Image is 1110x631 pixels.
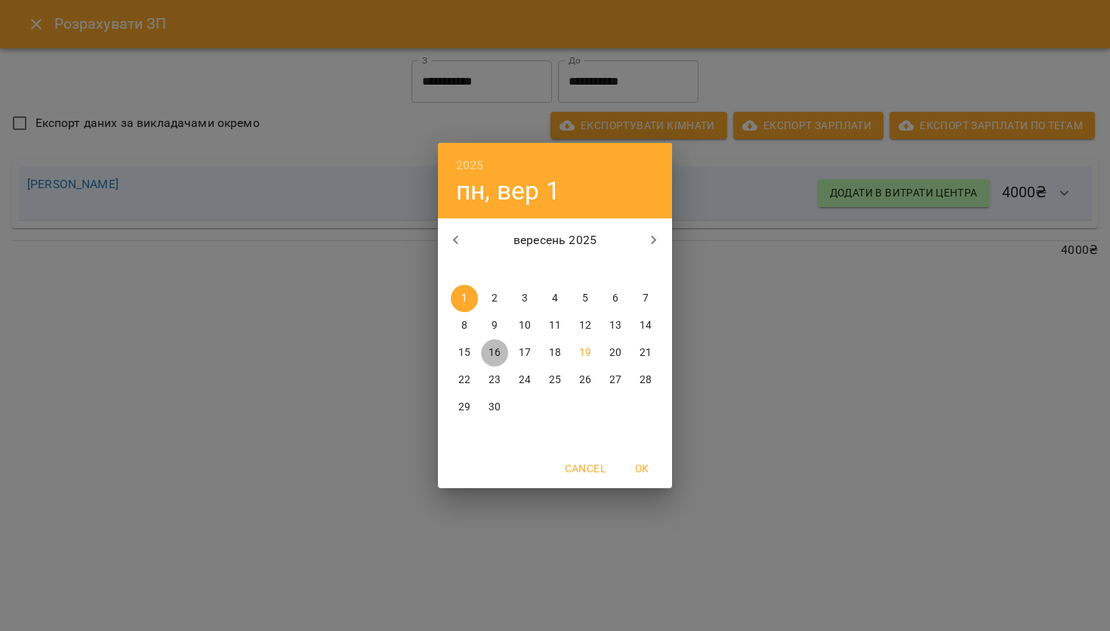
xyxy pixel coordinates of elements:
[632,339,659,367] button: 21
[492,291,498,306] p: 2
[541,367,569,394] button: 25
[643,291,649,306] p: 7
[519,345,531,360] p: 17
[541,339,569,367] button: 18
[549,318,561,333] p: 11
[632,367,659,394] button: 28
[458,373,470,388] p: 22
[511,312,538,339] button: 10
[612,291,618,306] p: 6
[572,285,599,312] button: 5
[541,285,569,312] button: 4
[451,367,478,394] button: 22
[640,373,652,388] p: 28
[461,318,467,333] p: 8
[451,394,478,421] button: 29
[632,285,659,312] button: 7
[618,455,666,482] button: OK
[609,373,621,388] p: 27
[481,285,508,312] button: 2
[579,318,591,333] p: 12
[602,312,629,339] button: 13
[458,345,470,360] p: 15
[451,285,478,312] button: 1
[552,291,558,306] p: 4
[572,367,599,394] button: 26
[640,318,652,333] p: 14
[541,312,569,339] button: 11
[559,455,612,482] button: Cancel
[609,318,621,333] p: 13
[572,312,599,339] button: 12
[549,345,561,360] p: 18
[489,400,501,415] p: 30
[579,345,591,360] p: 19
[640,345,652,360] p: 21
[481,312,508,339] button: 9
[572,262,599,277] span: пт
[461,291,467,306] p: 1
[602,339,629,367] button: 20
[522,291,528,306] p: 3
[572,339,599,367] button: 19
[609,345,621,360] p: 20
[474,231,637,249] p: вересень 2025
[632,312,659,339] button: 14
[492,318,498,333] p: 9
[582,291,588,306] p: 5
[541,262,569,277] span: чт
[519,373,531,388] p: 24
[489,373,501,388] p: 23
[451,312,478,339] button: 8
[456,175,560,206] button: пн, вер 1
[511,285,538,312] button: 3
[511,339,538,367] button: 17
[481,262,508,277] span: вт
[481,394,508,421] button: 30
[481,367,508,394] button: 23
[511,262,538,277] span: ср
[511,367,538,394] button: 24
[602,285,629,312] button: 6
[549,373,561,388] p: 25
[458,400,470,415] p: 29
[451,262,478,277] span: пн
[579,373,591,388] p: 26
[632,262,659,277] span: нд
[519,318,531,333] p: 10
[624,459,660,478] span: OK
[451,339,478,367] button: 15
[602,367,629,394] button: 27
[565,459,606,478] span: Cancel
[489,345,501,360] p: 16
[602,262,629,277] span: сб
[481,339,508,367] button: 16
[456,155,484,176] button: 2025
